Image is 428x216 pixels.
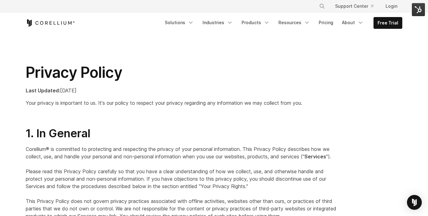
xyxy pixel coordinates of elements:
a: Support Center [330,1,378,12]
h1: Privacy Policy [26,63,338,82]
div: Navigation Menu [161,17,402,29]
button: Search [317,1,328,12]
a: Products [238,17,273,28]
a: Free Trial [374,17,402,29]
a: Solutions [161,17,198,28]
a: Resources [275,17,314,28]
img: HubSpot Tools Menu Toggle [412,3,425,16]
a: About [338,17,367,28]
h2: 1. In General [26,126,338,140]
a: Pricing [315,17,337,28]
a: Industries [199,17,237,28]
a: Corellium Home [26,19,75,27]
a: Login [381,1,402,12]
p: [DATE] [26,87,338,94]
p: Your privacy is important to us. It's our policy to respect your privacy regarding any informatio... [26,99,338,107]
div: Navigation Menu [312,1,402,12]
strong: Last Updated: [26,87,60,94]
div: Open Intercom Messenger [407,195,422,210]
strong: Services [304,153,326,160]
